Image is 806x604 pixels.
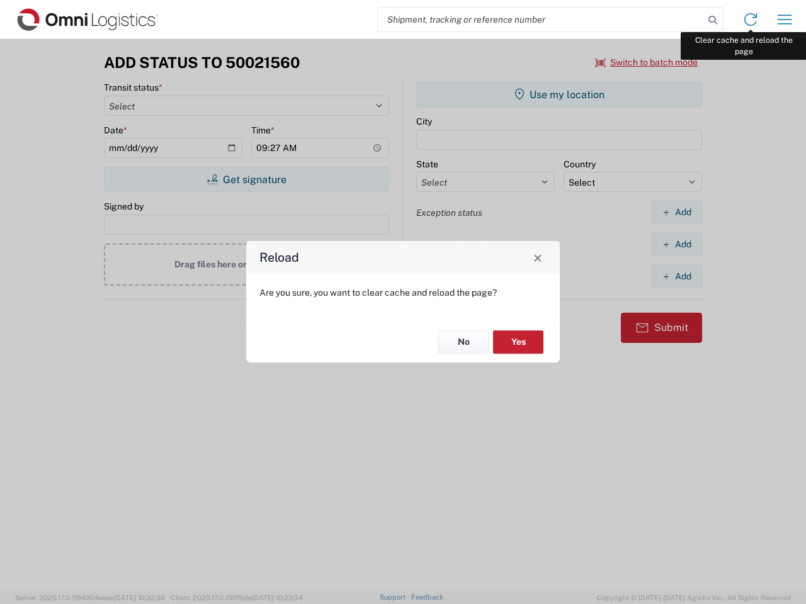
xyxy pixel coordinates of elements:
h4: Reload [259,249,299,267]
button: Close [529,249,547,266]
button: No [438,330,489,354]
input: Shipment, tracking or reference number [378,8,704,31]
button: Yes [493,330,543,354]
p: Are you sure, you want to clear cache and reload the page? [259,287,547,298]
